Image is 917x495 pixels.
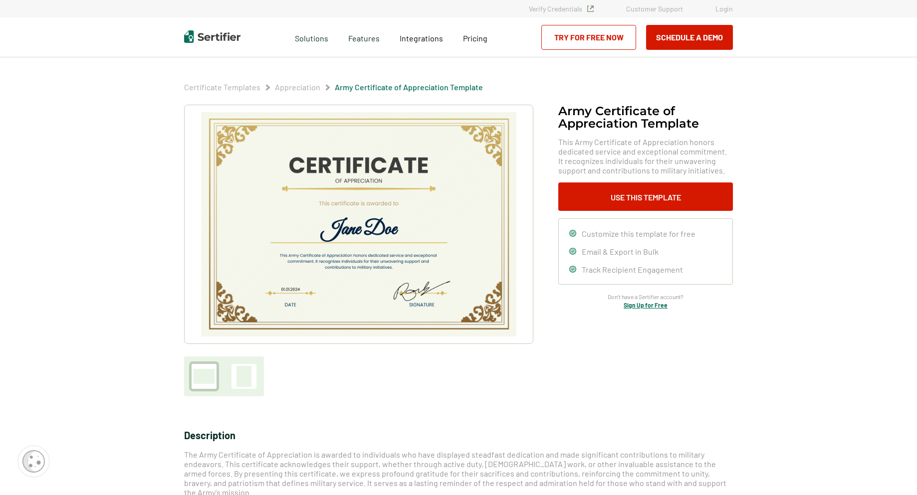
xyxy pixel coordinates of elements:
[582,265,683,274] span: Track Recipient Engagement
[348,31,380,43] span: Features
[22,450,45,473] img: Cookie Popup Icon
[400,33,443,43] span: Integrations
[184,429,235,441] span: Description
[295,31,328,43] span: Solutions
[184,82,260,92] a: Certificate Templates
[715,4,733,13] a: Login
[582,247,659,256] span: Email & Export in Bulk
[558,182,733,211] button: Use This Template
[184,82,483,92] div: Breadcrumb
[582,229,695,238] span: Customize this template for free
[867,447,917,495] iframe: Chat Widget
[275,82,320,92] a: Appreciation
[646,25,733,50] button: Schedule a Demo
[463,33,487,43] span: Pricing
[624,302,668,309] a: Sign Up for Free
[184,30,240,43] img: Sertifier | Digital Credentialing Platform
[626,4,683,13] a: Customer Support
[587,5,594,12] img: Verified
[335,82,483,92] a: Army Certificate of Appreciation​ Template
[200,112,517,336] img: Army Certificate of Appreciation​ Template
[541,25,636,50] a: Try for Free Now
[558,105,733,130] h1: Army Certificate of Appreciation​ Template
[400,31,443,43] a: Integrations
[529,4,594,13] a: Verify Credentials
[558,137,733,175] span: This Army Certificate of Appreciation honors dedicated service and exceptional commitment. It rec...
[463,31,487,43] a: Pricing
[608,292,684,302] span: Don’t have a Sertifier account?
